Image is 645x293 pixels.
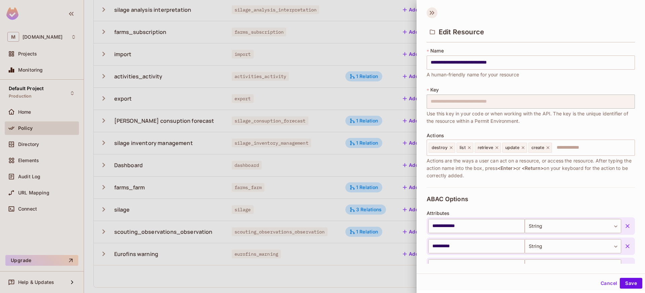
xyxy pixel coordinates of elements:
span: Name [430,48,444,53]
span: retrieve [478,145,493,150]
span: destroy [432,145,447,150]
span: create [531,145,544,150]
span: <Return> [522,165,544,171]
span: Actions [427,133,444,138]
div: create [528,143,552,153]
span: Edit Resource [439,28,484,36]
div: update [502,143,527,153]
span: ABAC Options [427,196,468,203]
div: String [525,219,621,233]
div: String [525,239,621,253]
button: Save [620,278,642,289]
div: list [457,143,473,153]
span: <Enter> [498,165,516,171]
button: Cancel [598,278,620,289]
span: update [505,145,519,150]
div: retrieve [475,143,501,153]
div: destroy [429,143,455,153]
div: String [525,259,621,273]
span: list [460,145,466,150]
span: Actions are the ways a user can act on a resource, or access the resource. After typing the actio... [427,157,635,179]
span: A human-friendly name for your resource [427,71,519,78]
span: Use this key in your code or when working with the API. The key is the unique identifier of the r... [427,110,635,125]
span: Key [430,87,439,93]
span: Attributes [427,211,450,216]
